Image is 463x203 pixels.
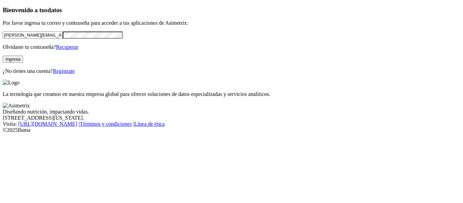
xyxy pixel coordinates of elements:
[18,121,77,127] a: [URL][DOMAIN_NAME]
[3,80,20,86] img: Logo
[3,103,30,109] img: Asimetrix
[3,32,63,39] input: Tu correo
[3,91,460,97] p: La tecnología que creamos en nuestra empresa global para ofrecer soluciones de datos especializad...
[53,68,75,74] a: Regístrate
[56,44,78,50] a: Recuperar
[3,127,460,133] div: © 2025 Iluma
[3,20,460,26] p: Por favor ingresa tu correo y contraseña para acceder a tus aplicaciones de Asimetrix:
[47,6,62,14] span: datos
[3,109,460,115] div: Diseñando nutrición, impactando vidas.
[80,121,132,127] a: Términos y condiciones
[3,68,460,74] p: ¿No tienes una cuenta?
[3,56,23,63] button: Ingresa
[3,44,460,50] p: Olvidaste tu contraseña?
[134,121,165,127] a: Línea de ética
[3,6,460,14] h3: Bienvenido a tus
[3,121,460,127] div: Visita : | |
[3,115,460,121] div: [STREET_ADDRESS][US_STATE].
